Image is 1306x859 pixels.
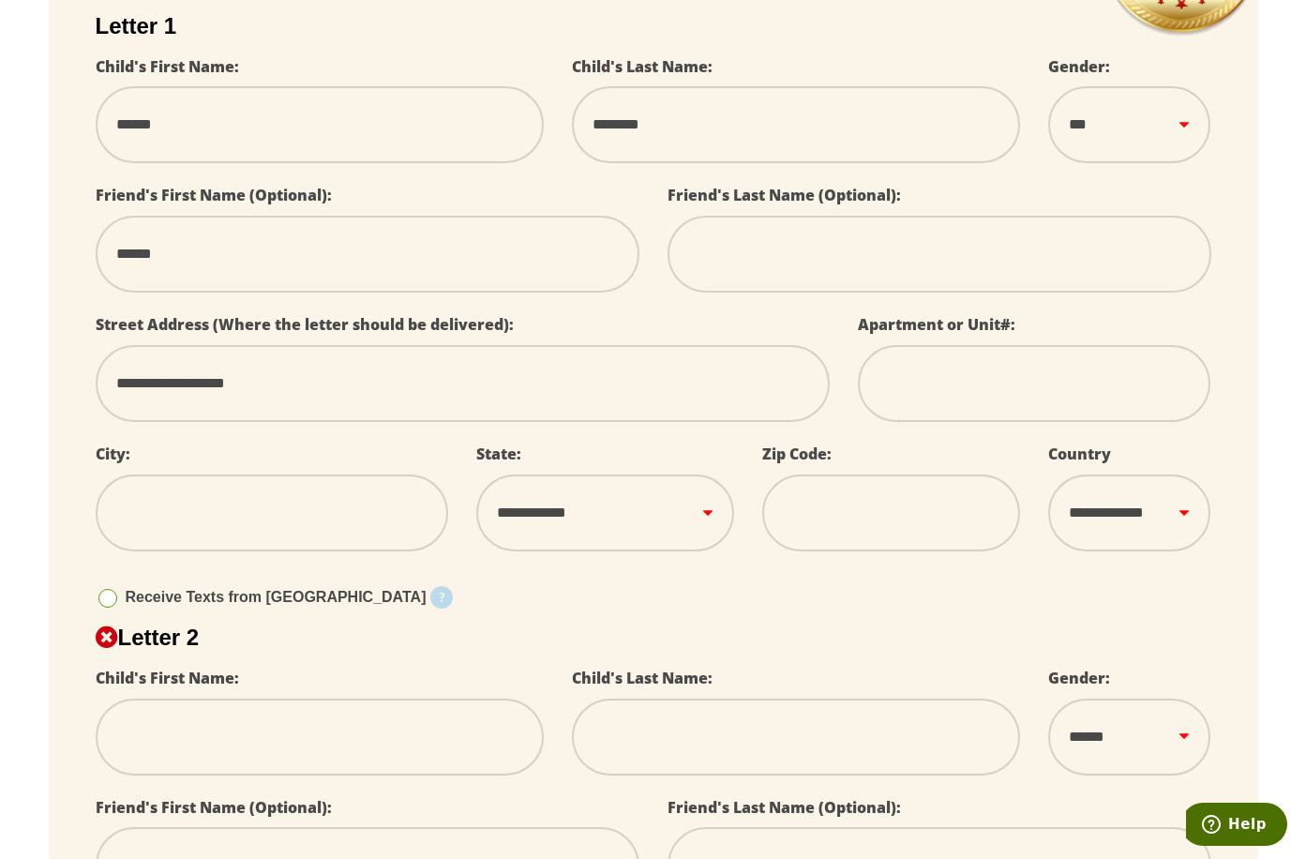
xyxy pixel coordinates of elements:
[1048,668,1110,688] label: Gender:
[1186,803,1287,850] iframe: Opens a widget where you can find more information
[96,668,239,688] label: Child's First Name:
[572,56,713,77] label: Child's Last Name:
[1048,56,1110,77] label: Gender:
[96,797,332,818] label: Friend's First Name (Optional):
[668,797,901,818] label: Friend's Last Name (Optional):
[96,13,1211,39] h2: Letter 1
[96,444,130,464] label: City:
[668,185,901,205] label: Friend's Last Name (Optional):
[96,314,514,335] label: Street Address (Where the letter should be delivered):
[858,314,1015,335] label: Apartment or Unit#:
[1048,444,1111,464] label: Country
[96,185,332,205] label: Friend's First Name (Optional):
[572,668,713,688] label: Child's Last Name:
[96,56,239,77] label: Child's First Name:
[96,625,1211,651] h2: Letter 2
[126,589,427,605] span: Receive Texts from [GEOGRAPHIC_DATA]
[476,444,521,464] label: State:
[762,444,832,464] label: Zip Code:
